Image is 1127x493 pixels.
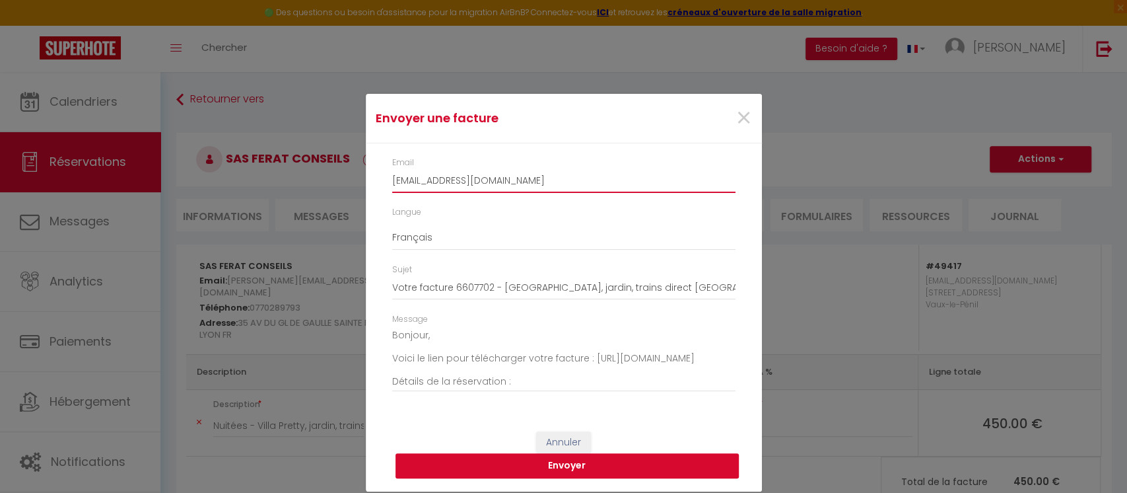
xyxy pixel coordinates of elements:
iframe: Chat [1071,434,1117,483]
label: Langue [392,206,421,219]
span: × [735,98,752,138]
button: Envoyer [395,453,739,478]
label: Sujet [392,264,412,276]
button: Ouvrir le widget de chat LiveChat [11,5,50,45]
label: Message [392,313,428,326]
h4: Envoyer une facture [376,109,621,128]
button: Annuler [536,432,591,454]
label: Email [392,157,414,169]
button: Close [735,104,752,133]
